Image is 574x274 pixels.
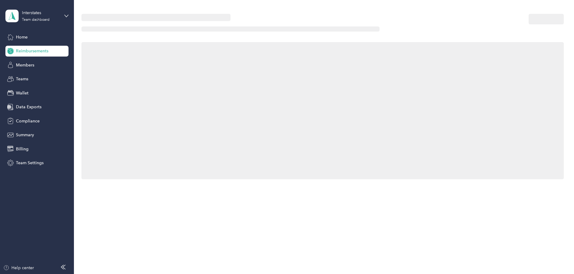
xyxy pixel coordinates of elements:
[16,34,28,40] span: Home
[16,104,41,110] span: Data Exports
[3,265,34,271] button: Help center
[16,76,28,82] span: Teams
[22,10,60,16] div: Interstates
[16,48,48,54] span: Reimbursements
[16,132,34,138] span: Summary
[16,160,44,166] span: Team Settings
[22,18,50,22] div: Team dashboard
[16,118,40,124] span: Compliance
[540,240,574,274] iframe: Everlance-gr Chat Button Frame
[16,90,29,96] span: Wallet
[16,62,34,68] span: Members
[16,146,29,152] span: Billing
